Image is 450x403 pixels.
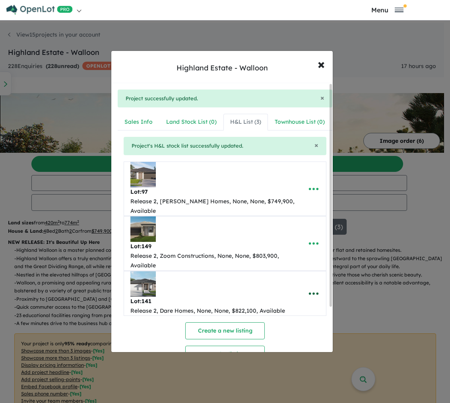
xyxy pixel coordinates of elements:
[185,346,265,363] button: Re-order listings
[124,137,326,155] div: Project's H&L stock list successfully updated.
[6,5,73,15] img: Openlot PRO Logo White
[177,63,268,73] div: Highland Estate - Walloon
[275,117,325,127] div: Townhouse List ( 0 )
[314,140,318,150] span: ×
[142,298,151,305] span: 141
[185,322,265,339] button: Create a new listing
[130,216,156,242] img: Highland%20Estate%20-%20Walloon%20-%20Lot%20149___1757056649.jpeg
[130,298,151,305] b: Lot:
[142,188,148,195] span: 97
[124,117,153,127] div: Sales Info
[142,243,151,250] span: 149
[118,90,332,108] div: Project successfully updated.
[130,243,151,250] b: Lot:
[314,142,318,149] button: Close
[130,188,148,195] b: Lot:
[130,271,156,297] img: Highland%20Estate%20-%20Walloon%20-%20Lot%20141___1757305248.jpeg
[230,117,261,127] div: H&L List ( 3 )
[166,117,217,127] div: Land Stock List ( 0 )
[320,93,324,102] span: ×
[130,162,156,187] img: Highland%20Estate%20-%20Walloon%20-%20Lot%2097___1757894978.jpeg
[130,197,295,216] div: Release 2, [PERSON_NAME] Homes, None, None, $749,900, Available
[130,306,285,316] div: Release 2, Dare Homes, None, None, $822,100, Available
[130,251,295,271] div: Release 2, Zoom Constructions, None, None, $803,900, Available
[320,94,324,101] button: Close
[318,55,325,72] span: ×
[333,6,442,14] button: Toggle navigation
